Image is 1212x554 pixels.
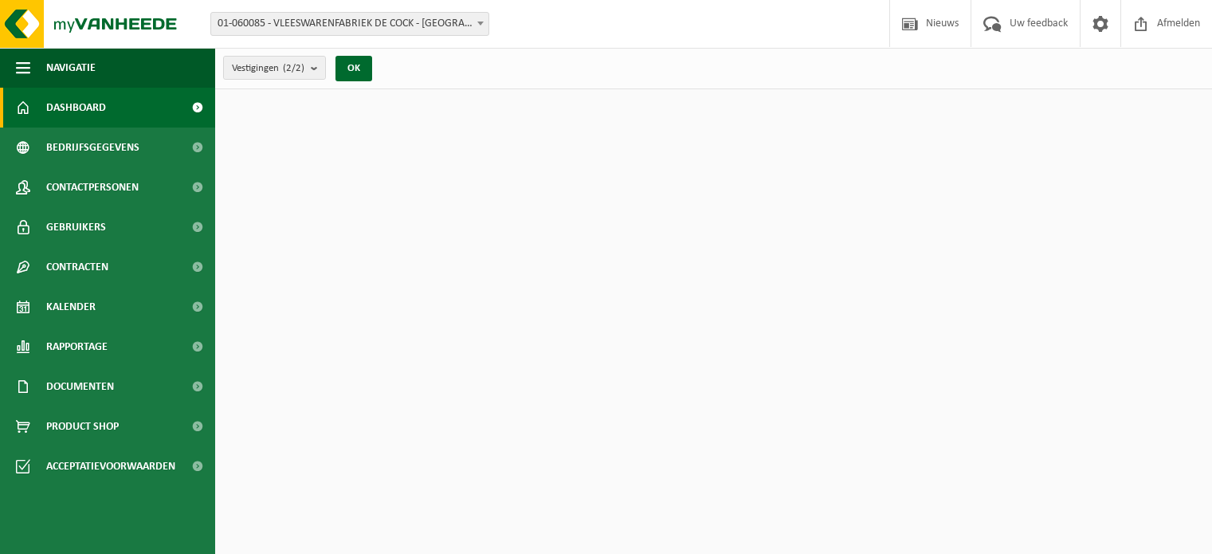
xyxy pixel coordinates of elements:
span: Navigatie [46,48,96,88]
button: Vestigingen(2/2) [223,56,326,80]
span: Bedrijfsgegevens [46,128,139,167]
span: 01-060085 - VLEESWARENFABRIEK DE COCK - SINT-NIKLAAS [210,12,489,36]
span: Gebruikers [46,207,106,247]
span: Rapportage [46,327,108,367]
button: OK [335,56,372,81]
span: Vestigingen [232,57,304,81]
span: Contracten [46,247,108,287]
span: Dashboard [46,88,106,128]
span: Contactpersonen [46,167,139,207]
span: Acceptatievoorwaarden [46,446,175,486]
span: 01-060085 - VLEESWARENFABRIEK DE COCK - SINT-NIKLAAS [211,13,488,35]
span: Product Shop [46,407,119,446]
span: Documenten [46,367,114,407]
span: Kalender [46,287,96,327]
count: (2/2) [283,63,304,73]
